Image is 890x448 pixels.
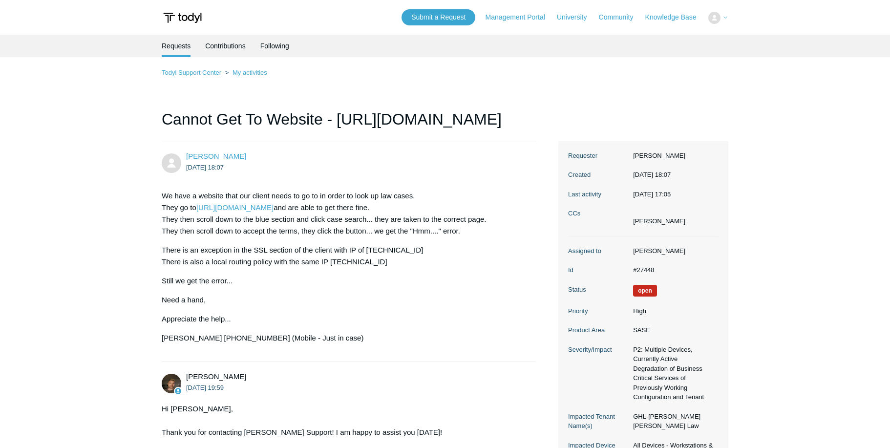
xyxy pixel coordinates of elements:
time: 2025-08-15T17:05:34+00:00 [633,191,671,198]
dt: Id [568,265,628,275]
span: We are working on a response for you [633,285,657,297]
li: Todyl Support Center [162,69,223,76]
dt: Created [568,170,628,180]
p: Still we get the error... [162,275,526,287]
a: Management Portal [486,12,555,22]
p: There is an exception in the SSL section of the client with IP of [TECHNICAL_ID] There is also a ... [162,244,526,268]
time: 2025-08-14T19:59:21Z [186,384,224,391]
a: Following [260,35,289,57]
dt: Assigned to [568,246,628,256]
dt: Priority [568,306,628,316]
dd: #27448 [628,265,719,275]
a: Knowledge Base [645,12,706,22]
li: My activities [223,69,267,76]
dd: GHL-[PERSON_NAME] [PERSON_NAME] Law [628,412,719,431]
dd: [PERSON_NAME] [628,246,719,256]
dt: Requester [568,151,628,161]
a: My activities [233,69,267,76]
dt: Status [568,285,628,295]
p: Need a hand, [162,294,526,306]
dt: CCs [568,209,628,218]
a: Submit a Request [402,9,475,25]
dt: Last activity [568,190,628,199]
time: 2025-08-14T18:07:55Z [186,164,224,171]
img: Todyl Support Center Help Center home page [162,9,203,27]
a: University [557,12,596,22]
p: Appreciate the help... [162,313,526,325]
dd: High [628,306,719,316]
dd: P2: Multiple Devices, Currently Active Degradation of Business Critical Services of Previously Wo... [628,345,719,402]
li: Pam Sarkisian [633,216,685,226]
p: [PERSON_NAME] [PHONE_NUMBER] (Mobile - Just in case) [162,332,526,344]
li: Requests [162,35,191,57]
dd: [PERSON_NAME] [628,151,719,161]
span: Christopher Sarkisian [186,152,246,160]
p: We have a website that our client needs to go to in order to look up law cases. They go to and ar... [162,190,526,237]
dt: Product Area [568,325,628,335]
a: Contributions [205,35,246,57]
dt: Severity/Impact [568,345,628,355]
a: Community [599,12,643,22]
a: [URL][DOMAIN_NAME] [196,203,274,212]
a: Todyl Support Center [162,69,221,76]
dt: Impacted Tenant Name(s) [568,412,628,431]
span: Andy Paull [186,372,246,381]
dd: SASE [628,325,719,335]
h1: Cannot Get To Website - [URL][DOMAIN_NAME] [162,107,536,141]
a: [PERSON_NAME] [186,152,246,160]
time: 2025-08-14T18:07:55+00:00 [633,171,671,178]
